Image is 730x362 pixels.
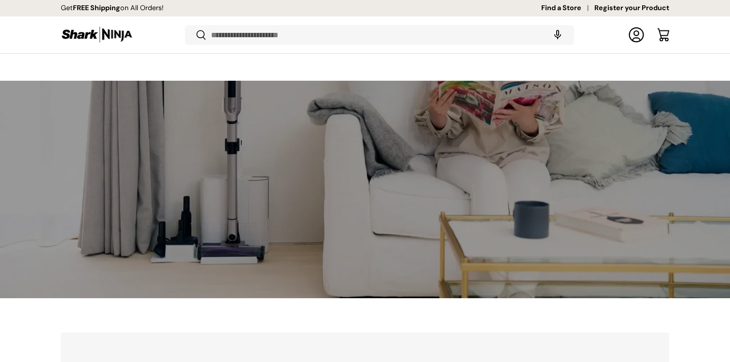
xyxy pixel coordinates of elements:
[542,24,573,45] speech-search-button: Search by voice
[73,3,120,12] strong: FREE Shipping
[541,3,594,14] a: Find a Store
[61,25,133,44] img: Shark Ninja Philippines
[594,3,669,14] a: Register your Product
[61,3,164,14] p: Get on All Orders!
